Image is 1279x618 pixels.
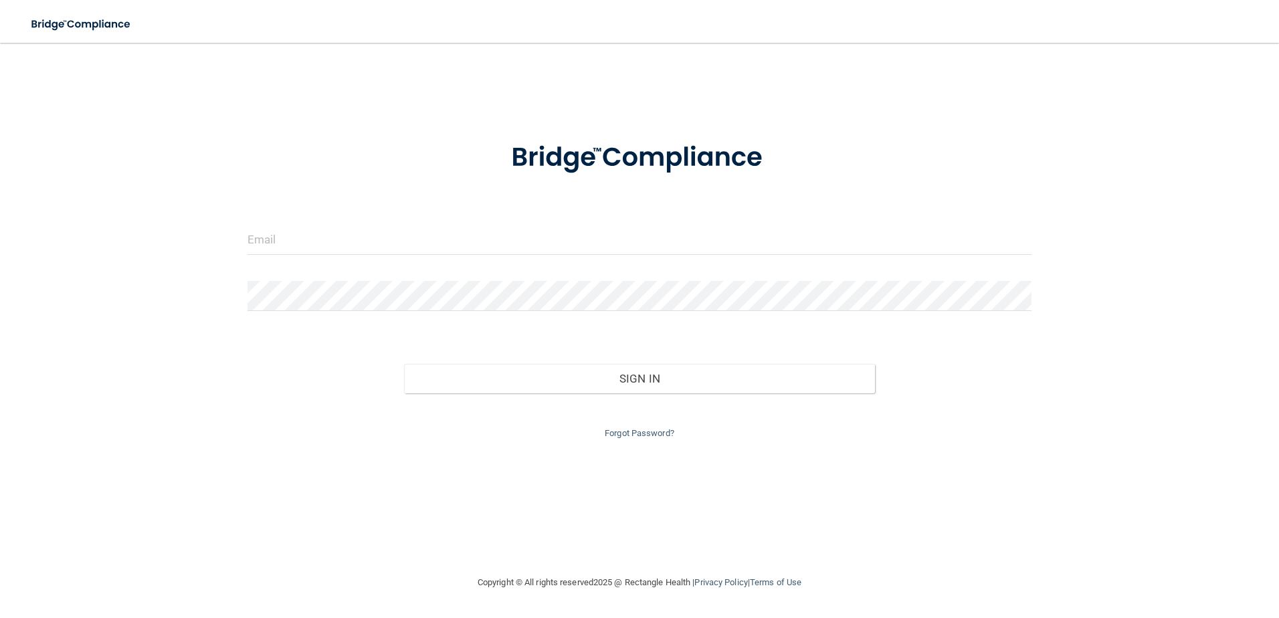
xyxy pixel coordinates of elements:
[694,577,747,587] a: Privacy Policy
[750,577,801,587] a: Terms of Use
[484,123,795,193] img: bridge_compliance_login_screen.278c3ca4.svg
[404,364,875,393] button: Sign In
[20,11,143,38] img: bridge_compliance_login_screen.278c3ca4.svg
[395,561,884,604] div: Copyright © All rights reserved 2025 @ Rectangle Health | |
[605,428,674,438] a: Forgot Password?
[248,225,1032,255] input: Email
